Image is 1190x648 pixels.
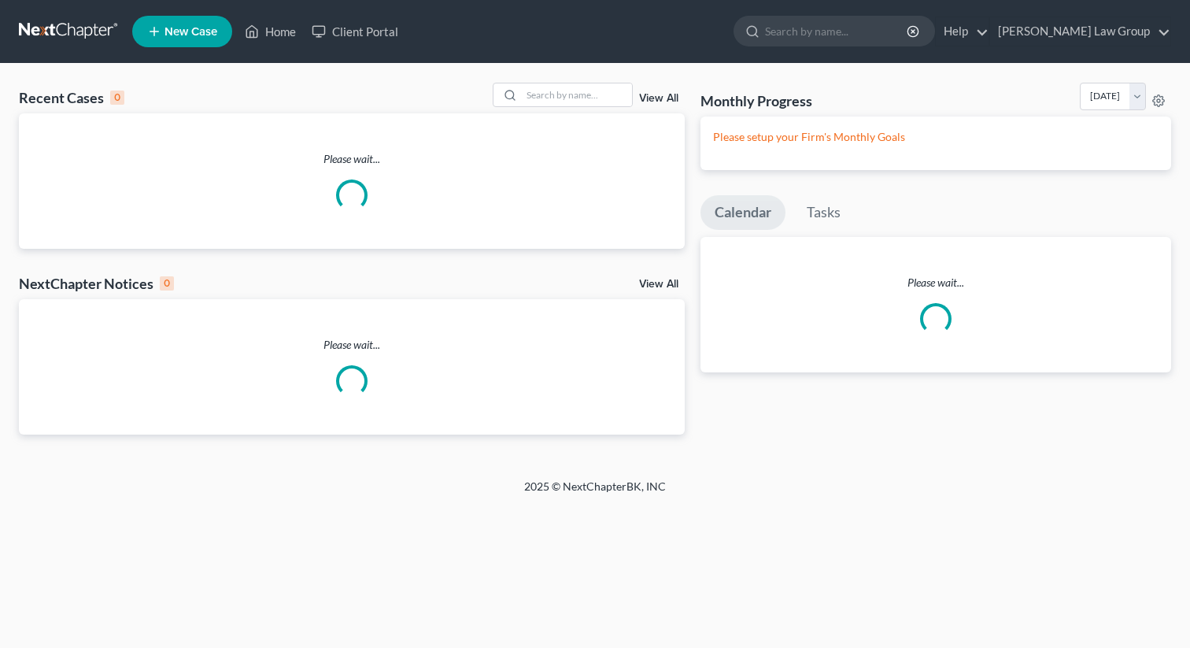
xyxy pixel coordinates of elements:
[713,129,1159,145] p: Please setup your Firm's Monthly Goals
[237,17,304,46] a: Home
[19,151,685,167] p: Please wait...
[19,88,124,107] div: Recent Cases
[793,195,855,230] a: Tasks
[700,275,1171,291] p: Please wait...
[936,17,989,46] a: Help
[19,274,174,293] div: NextChapter Notices
[639,279,678,290] a: View All
[700,195,785,230] a: Calendar
[765,17,909,46] input: Search by name...
[990,17,1170,46] a: [PERSON_NAME] Law Group
[639,93,678,104] a: View All
[160,276,174,291] div: 0
[700,91,812,110] h3: Monthly Progress
[522,83,632,106] input: Search by name...
[304,17,406,46] a: Client Portal
[19,337,685,353] p: Please wait...
[164,26,217,38] span: New Case
[110,91,124,105] div: 0
[146,479,1044,507] div: 2025 © NextChapterBK, INC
